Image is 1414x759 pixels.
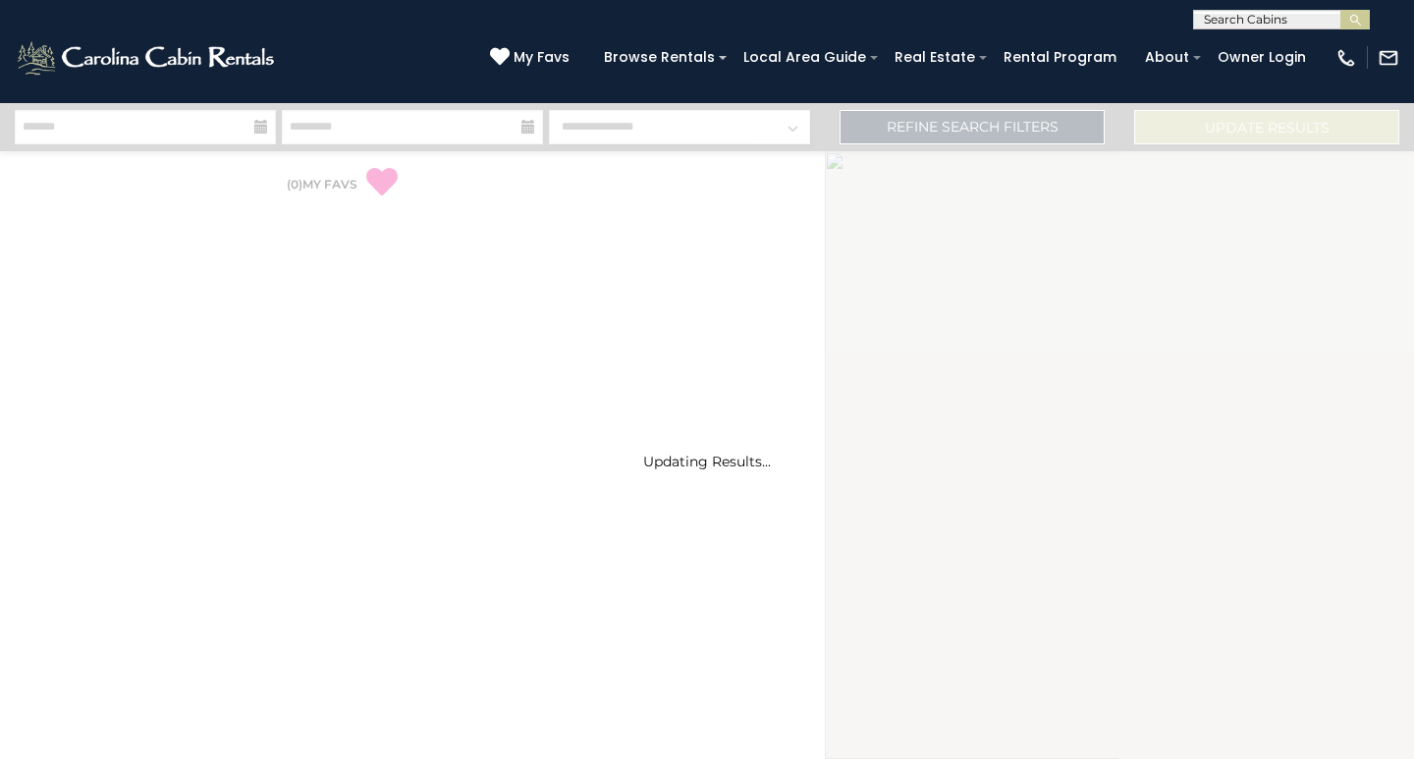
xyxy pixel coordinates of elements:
a: Local Area Guide [734,42,876,73]
a: Owner Login [1208,42,1316,73]
a: Real Estate [885,42,985,73]
img: mail-regular-white.png [1378,47,1399,69]
img: White-1-2.png [15,38,280,78]
a: Browse Rentals [594,42,725,73]
img: phone-regular-white.png [1335,47,1357,69]
a: About [1135,42,1199,73]
a: Rental Program [994,42,1126,73]
a: My Favs [490,47,574,69]
span: My Favs [514,47,570,68]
